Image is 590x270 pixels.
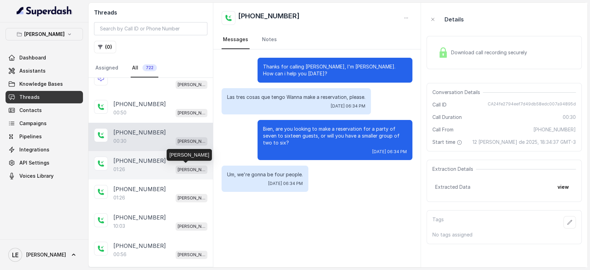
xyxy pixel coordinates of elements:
[6,245,83,264] a: [PERSON_NAME]
[178,251,205,258] p: [PERSON_NAME]
[113,242,166,250] p: [PHONE_NUMBER]
[6,157,83,169] a: API Settings
[113,194,125,201] p: 01:26
[178,195,205,202] p: [PERSON_NAME]
[113,185,166,193] p: [PHONE_NUMBER]
[113,223,125,230] p: 10:03
[261,30,278,49] a: Notes
[94,59,207,77] nav: Tabs
[178,138,205,145] p: [PERSON_NAME]
[178,110,205,117] p: [PERSON_NAME]
[553,181,573,193] button: view
[94,41,116,53] button: (0)
[435,184,470,190] span: Extracted Data
[6,117,83,130] a: Campaigns
[488,101,576,108] span: CA24fe2794eef7d49db58edc007a94895d
[472,139,576,146] span: 12 [PERSON_NAME] de 2025, 18:34:37 GMT-3
[432,166,476,173] span: Extraction Details
[19,81,63,87] span: Knowledge Bases
[19,67,46,74] span: Assistants
[563,114,576,121] span: 00:30
[432,216,444,229] p: Tags
[6,143,83,156] a: Integrations
[432,89,483,96] span: Conversation Details
[178,81,205,88] p: [PERSON_NAME]
[113,213,166,222] p: [PHONE_NUMBER]
[142,64,157,71] span: 722
[432,139,463,146] span: Start time
[94,8,207,17] h2: Threads
[113,251,127,258] p: 00:56
[227,94,365,101] p: Las tres cosas que tengo Wanna make a reservation, please.
[432,231,576,238] p: No tags assigned
[6,130,83,143] a: Pipelines
[178,166,205,173] p: [PERSON_NAME]
[331,103,365,109] span: [DATE] 06:34 PM
[24,30,65,38] p: [PERSON_NAME]
[19,146,49,153] span: Integrations
[432,101,447,108] span: Call ID
[438,47,448,58] img: Lock Icon
[131,59,158,77] a: All722
[6,52,83,64] a: Dashboard
[263,125,407,146] p: Bien, are you looking to make a reservation for a party of seven to sixteen guests, or will you h...
[451,49,530,56] span: Download call recording securely
[19,94,40,101] span: Threads
[12,251,19,259] text: LE
[6,170,83,182] a: Voices Library
[113,138,127,145] p: 00:30
[432,114,462,121] span: Call Duration
[113,109,127,116] p: 00:50
[19,120,47,127] span: Campaigns
[94,22,207,35] input: Search by Call ID or Phone Number
[432,126,453,133] span: Call From
[222,30,412,49] nav: Tabs
[167,149,212,161] div: [PERSON_NAME]
[178,223,205,230] p: [PERSON_NAME]
[113,128,166,137] p: [PHONE_NUMBER]
[19,133,42,140] span: Pipelines
[238,11,300,25] h2: [PHONE_NUMBER]
[19,54,46,61] span: Dashboard
[94,59,120,77] a: Assigned
[17,6,72,17] img: light.svg
[372,149,407,155] span: [DATE] 06:34 PM
[6,91,83,103] a: Threads
[533,126,576,133] span: [PHONE_NUMBER]
[263,63,407,77] p: Thanks for calling [PERSON_NAME], I'm [PERSON_NAME]. How can i help you [DATE]?
[6,78,83,90] a: Knowledge Bases
[113,166,125,173] p: 01:26
[268,181,303,186] span: [DATE] 06:34 PM
[227,171,303,178] p: Um, we're gonna be four people.
[19,173,54,179] span: Voices Library
[113,157,166,165] p: [PHONE_NUMBER]
[19,107,42,114] span: Contacts
[113,100,166,108] p: [PHONE_NUMBER]
[19,159,49,166] span: API Settings
[6,65,83,77] a: Assistants
[6,104,83,117] a: Contacts
[26,251,66,258] span: [PERSON_NAME]
[222,30,250,49] a: Messages
[444,15,464,24] p: Details
[6,28,83,40] button: [PERSON_NAME]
